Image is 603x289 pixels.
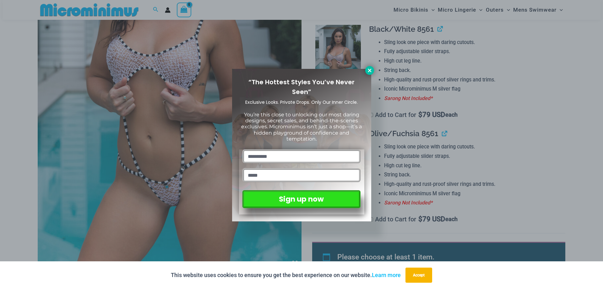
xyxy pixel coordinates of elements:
[241,112,362,142] span: You’re this close to unlocking our most daring designs, secret sales, and behind-the-scenes exclu...
[405,268,432,283] button: Accept
[372,272,401,278] a: Learn more
[248,78,355,96] span: “The Hottest Styles You’ve Never Seen”
[242,190,360,208] button: Sign up now
[365,66,374,75] button: Close
[171,270,401,280] p: This website uses cookies to ensure you get the best experience on our website.
[245,99,358,105] span: Exclusive Looks. Private Drops. Only Our Inner Circle.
